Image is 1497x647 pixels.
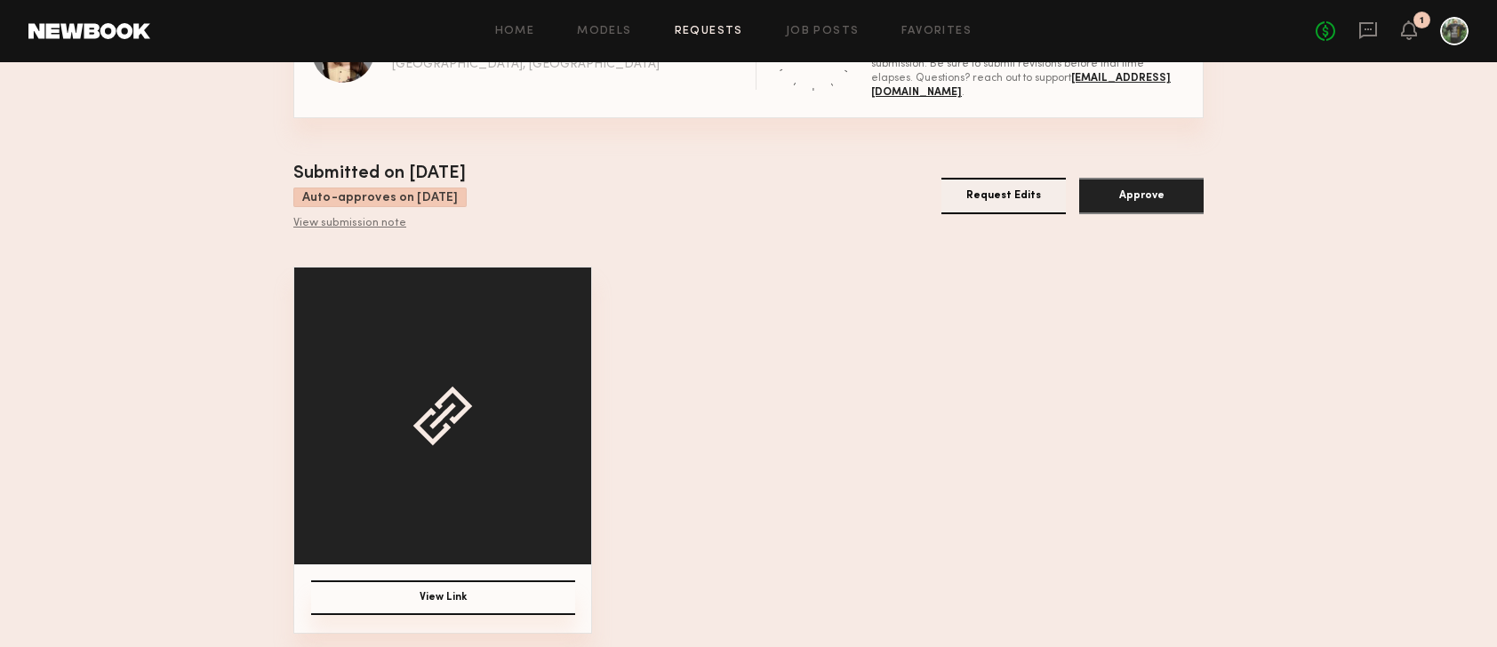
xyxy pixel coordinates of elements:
[293,161,467,188] div: Submitted on [DATE]
[1420,16,1424,26] div: 1
[495,26,535,37] a: Home
[675,26,743,37] a: Requests
[293,217,467,231] div: View submission note
[293,188,467,207] div: Auto-approves on [DATE]
[786,26,860,37] a: Job Posts
[1079,178,1204,214] button: Approve
[311,580,575,615] button: View Link
[392,59,660,71] div: [GEOGRAPHIC_DATA], [GEOGRAPHIC_DATA]
[871,43,1185,100] div: Remember, content auto-approves 3 business days after submission. Be sure to submit revisions bef...
[901,26,972,37] a: Favorites
[941,178,1066,214] button: Request Edits
[577,26,631,37] a: Models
